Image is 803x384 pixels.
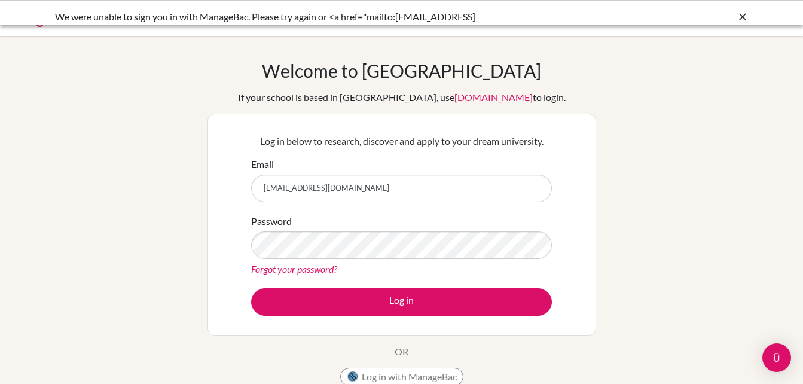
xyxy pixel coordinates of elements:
label: Email [251,157,274,172]
p: OR [395,345,408,359]
label: Password [251,214,292,228]
button: Log in [251,288,552,316]
a: Forgot your password? [251,263,337,275]
div: If your school is based in [GEOGRAPHIC_DATA], use to login. [238,90,566,105]
div: Open Intercom Messenger [762,343,791,372]
a: [DOMAIN_NAME] [454,92,533,103]
p: Log in below to research, discover and apply to your dream university. [251,134,552,148]
div: We were unable to sign you in with ManageBac. Please try again or <a href="mailto:[EMAIL_ADDRESS]... [55,10,569,38]
h1: Welcome to [GEOGRAPHIC_DATA] [262,60,541,81]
